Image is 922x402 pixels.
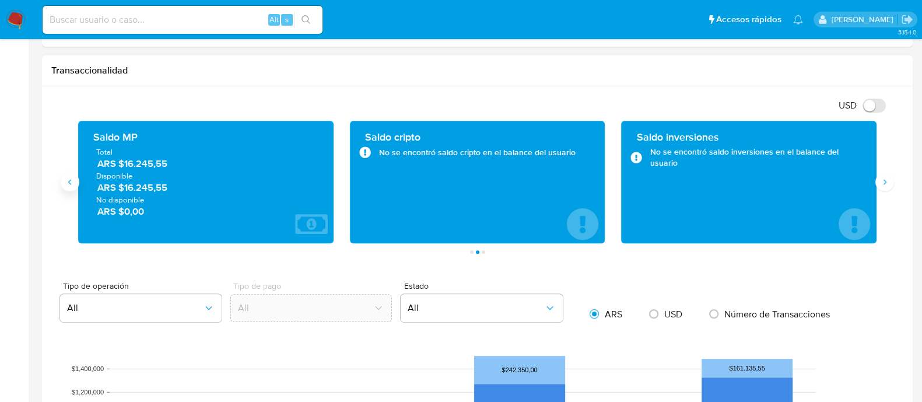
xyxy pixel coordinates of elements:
span: Alt [269,14,279,25]
a: Salir [901,13,913,26]
button: search-icon [294,12,318,28]
input: Buscar usuario o caso... [43,12,322,27]
p: martin.degiuli@mercadolibre.com [831,14,897,25]
span: s [285,14,289,25]
span: Accesos rápidos [716,13,781,26]
a: Notificaciones [793,15,803,25]
span: 3.154.0 [898,27,916,37]
h1: Transaccionalidad [51,65,903,76]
